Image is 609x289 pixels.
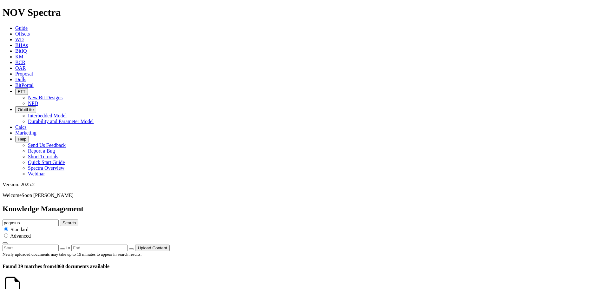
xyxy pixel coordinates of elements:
a: Marketing [15,130,36,135]
h1: NOV Spectra [3,7,606,18]
small: Newly uploaded documents may take up to 15 minutes to appear in search results. [3,252,141,257]
a: BitIQ [15,48,27,54]
a: KM [15,54,23,59]
a: BitPortal [15,82,34,88]
a: Interbedded Model [28,113,67,118]
button: Upload Content [135,245,170,251]
a: OAR [15,65,26,71]
a: BCR [15,60,25,65]
span: Found 39 matches from [3,264,54,269]
a: Webinar [28,171,45,176]
a: NPD [28,101,38,106]
h2: Knowledge Management [3,205,606,213]
span: OrbitLite [18,107,34,112]
a: Calcs [15,124,27,130]
a: Dulls [15,77,26,82]
button: OrbitLite [15,106,36,113]
a: New Bit Designs [28,95,62,100]
p: Welcome [3,193,606,198]
input: e.g. Smoothsteer Record [3,220,59,226]
button: FTT [15,88,28,95]
span: Soon [PERSON_NAME] [22,193,74,198]
a: Proposal [15,71,33,76]
input: Start [3,245,59,251]
a: Report a Bug [28,148,55,154]
a: Durability and Parameter Model [28,119,94,124]
a: Spectra Overview [28,165,64,171]
a: Short Tutorials [28,154,58,159]
div: Version: 2025.2 [3,182,606,187]
button: Help [15,136,29,142]
span: FTT [18,89,25,94]
a: BHAs [15,43,28,48]
a: Send Us Feedback [28,142,66,148]
input: End [71,245,128,251]
span: Help [18,137,26,141]
span: to [66,245,70,250]
span: Advanced [10,233,31,239]
a: WD [15,37,24,42]
a: Guide [15,25,28,31]
a: Quick Start Guide [28,160,65,165]
a: Offsets [15,31,30,36]
h4: 4860 documents available [3,264,606,269]
button: Search [60,220,78,226]
span: Standard [10,227,29,232]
